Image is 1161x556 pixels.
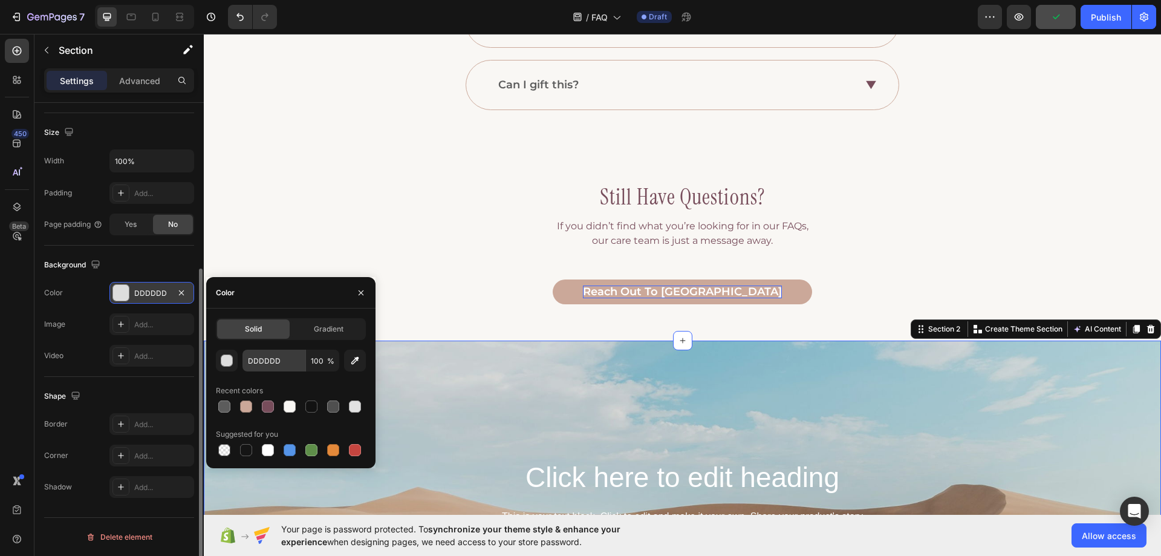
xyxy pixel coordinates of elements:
div: Add... [134,351,191,362]
span: Your page is password protected. To when designing pages, we need access to your store password. [281,523,668,548]
p: Can I gift this? [294,43,375,59]
input: Auto [110,150,193,172]
div: Add... [134,482,191,493]
button: Allow access [1072,523,1146,548]
div: 450 [11,129,29,139]
div: Video [44,350,63,361]
div: Shape [44,388,83,405]
iframe: Design area [204,34,1161,515]
span: Yes [125,219,137,230]
p: reach out to [GEOGRAPHIC_DATA] [379,252,578,265]
div: Color [216,287,235,298]
div: Image [44,319,65,330]
div: Delete element [86,530,152,545]
div: Beta [9,221,29,231]
p: Settings [60,74,94,87]
p: Create Theme Section [781,290,859,301]
p: Advanced [119,74,160,87]
input: Eg: FFFFFF [242,350,305,371]
div: Publish [1091,11,1121,24]
div: Width [44,155,64,166]
div: Rich Text Editor. Editing area: main [17,184,940,215]
div: Add... [134,451,191,462]
span: Allow access [1082,529,1136,542]
div: Add... [134,188,191,199]
span: FAQ [591,11,608,24]
div: Size [44,125,76,141]
span: Solid [245,324,262,335]
div: Color [44,287,63,298]
div: DDDDDD [134,288,169,299]
div: Background [44,257,103,273]
div: Corner [44,450,68,461]
button: Publish [1081,5,1131,29]
h3: still have questions? [17,149,940,177]
p: If you didn’t find what you’re looking for in our FAQs, our care team is just a message away. [18,185,939,214]
div: Page padding [44,219,103,230]
div: Shadow [44,482,72,492]
div: Add... [134,419,191,430]
div: Undo/Redo [228,5,277,29]
span: synchronize your theme style & enhance your experience [281,524,620,547]
div: Add... [134,319,191,330]
h2: Click here to edit heading [126,425,832,463]
span: Gradient [314,324,343,335]
div: Rich Text Editor. Editing area: main [379,252,578,265]
p: 7 [79,10,85,24]
button: AI Content [867,288,920,303]
span: % [327,356,334,367]
button: 7 [5,5,90,29]
div: Recent colors [216,385,263,396]
span: / [586,11,589,24]
div: Open Intercom Messenger [1120,497,1149,526]
span: No [168,219,178,230]
button: Delete element [44,528,194,547]
div: Padding [44,188,72,198]
p: Section [59,43,158,57]
div: Section 2 [722,290,759,301]
button: <p>reach out to us</p> [349,246,608,271]
span: Draft [649,11,667,22]
div: Suggested for you [216,429,278,440]
div: This is your text block. Click to edit and make it your own. Share your product's story or servic... [126,473,832,511]
div: Border [44,419,68,430]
